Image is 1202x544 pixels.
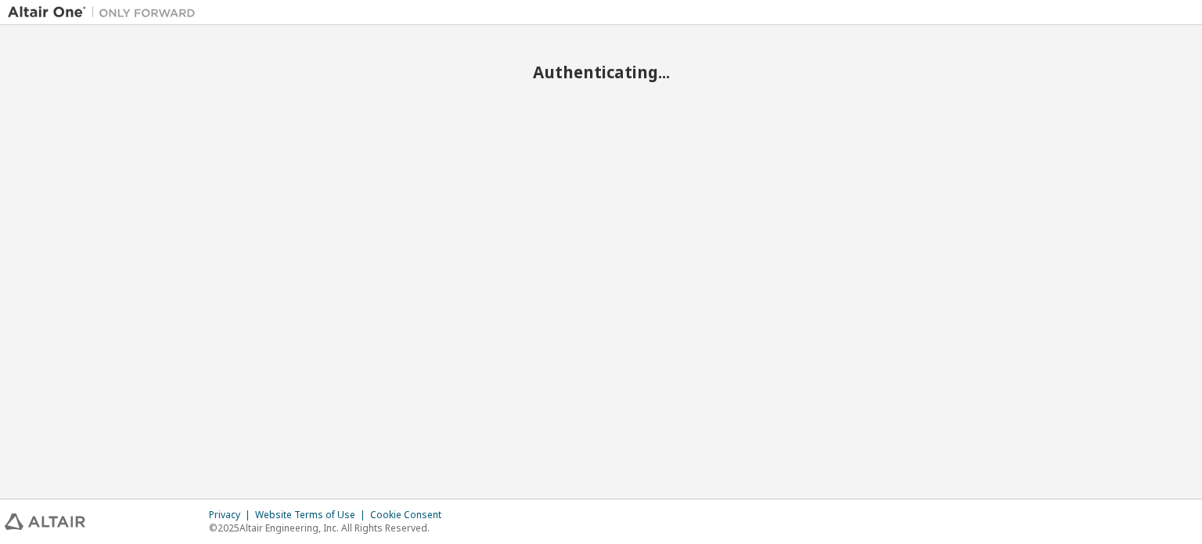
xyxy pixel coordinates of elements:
img: altair_logo.svg [5,513,85,530]
div: Privacy [209,509,255,521]
div: Website Terms of Use [255,509,370,521]
div: Cookie Consent [370,509,451,521]
img: Altair One [8,5,203,20]
h2: Authenticating... [8,62,1194,82]
p: © 2025 Altair Engineering, Inc. All Rights Reserved. [209,521,451,535]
